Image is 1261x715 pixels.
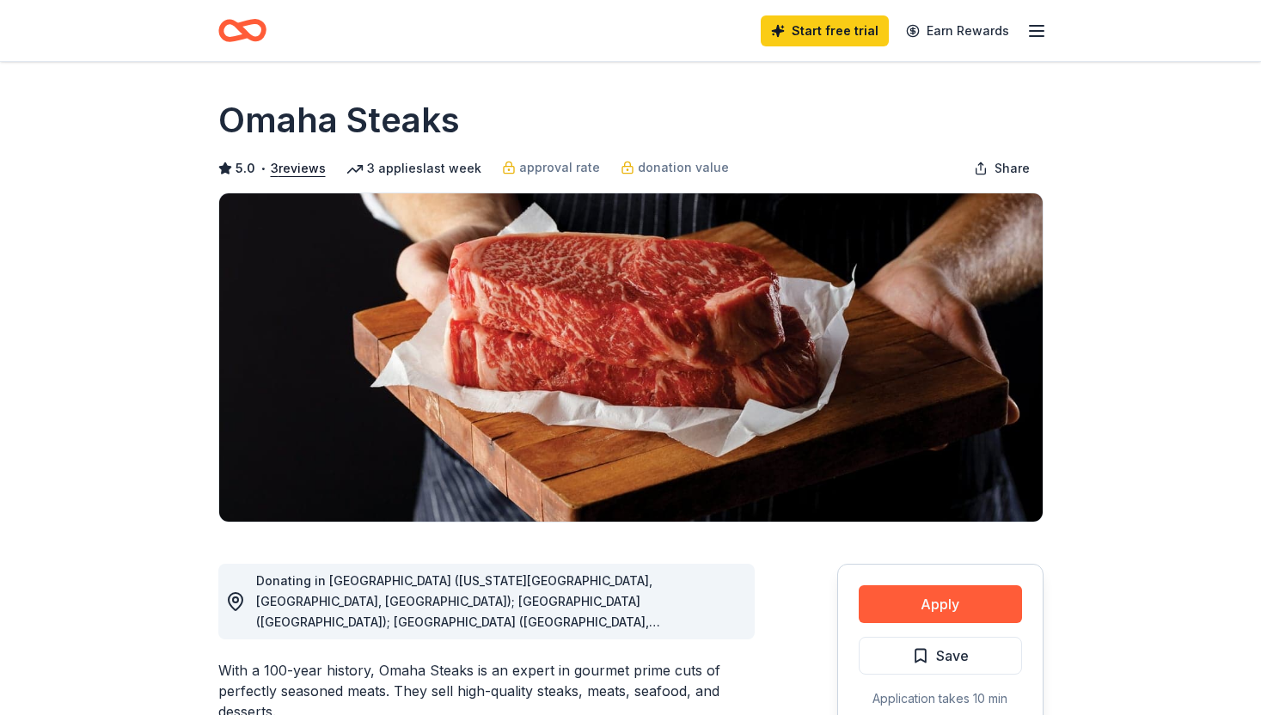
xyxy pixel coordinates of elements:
div: 3 applies last week [346,158,481,179]
button: Save [859,637,1022,675]
div: Application takes 10 min [859,688,1022,709]
a: donation value [621,157,729,178]
button: 3reviews [271,158,326,179]
button: Apply [859,585,1022,623]
span: Share [995,158,1030,179]
span: 5.0 [236,158,255,179]
span: • [260,162,266,175]
a: Earn Rewards [896,15,1019,46]
a: approval rate [502,157,600,178]
span: Save [936,645,969,667]
button: Share [960,151,1044,186]
span: donation value [638,157,729,178]
span: approval rate [519,157,600,178]
a: Start free trial [761,15,889,46]
a: Home [218,10,266,51]
img: Image for Omaha Steaks [219,193,1043,522]
h1: Omaha Steaks [218,96,460,144]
